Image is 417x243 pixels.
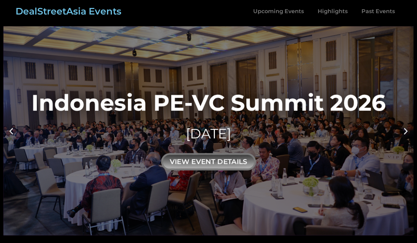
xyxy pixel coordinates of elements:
a: Upcoming Events [246,3,311,19]
a: Past Events [355,3,402,19]
a: Highlights [311,3,355,19]
a: DealStreetAsia Events [16,6,121,17]
a: Indonesia PE-VC Summit 2026[DATE]view event details [3,26,414,235]
div: [DATE] [31,124,386,143]
div: view event details [161,153,256,170]
div: Indonesia PE-VC Summit 2026 [31,91,386,114]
